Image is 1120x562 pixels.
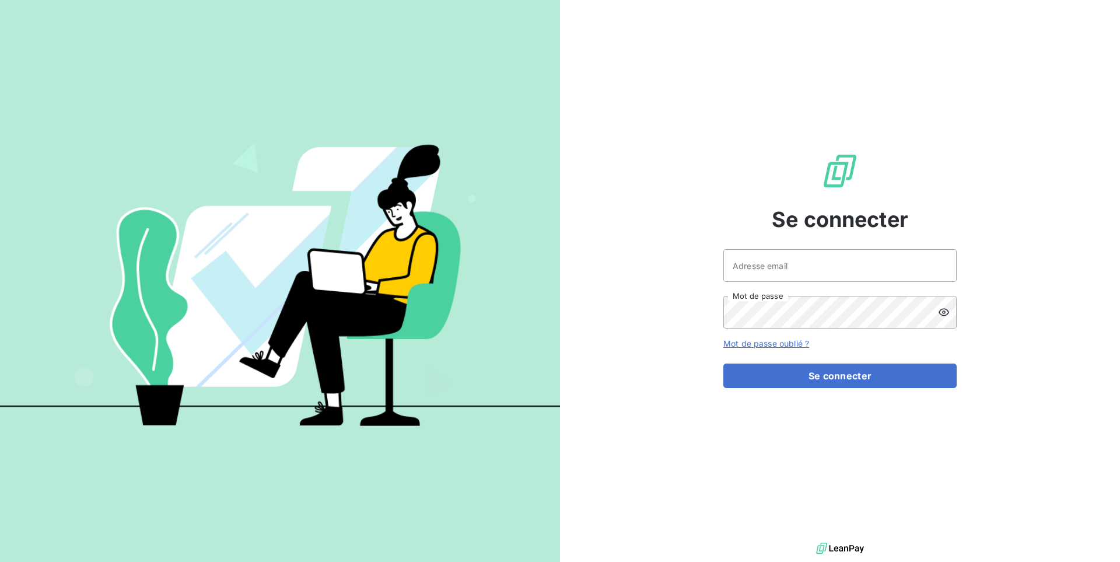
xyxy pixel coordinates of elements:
[723,338,809,348] a: Mot de passe oublié ?
[723,364,957,388] button: Se connecter
[772,204,908,235] span: Se connecter
[821,152,859,190] img: Logo LeanPay
[816,540,864,557] img: logo
[723,249,957,282] input: placeholder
